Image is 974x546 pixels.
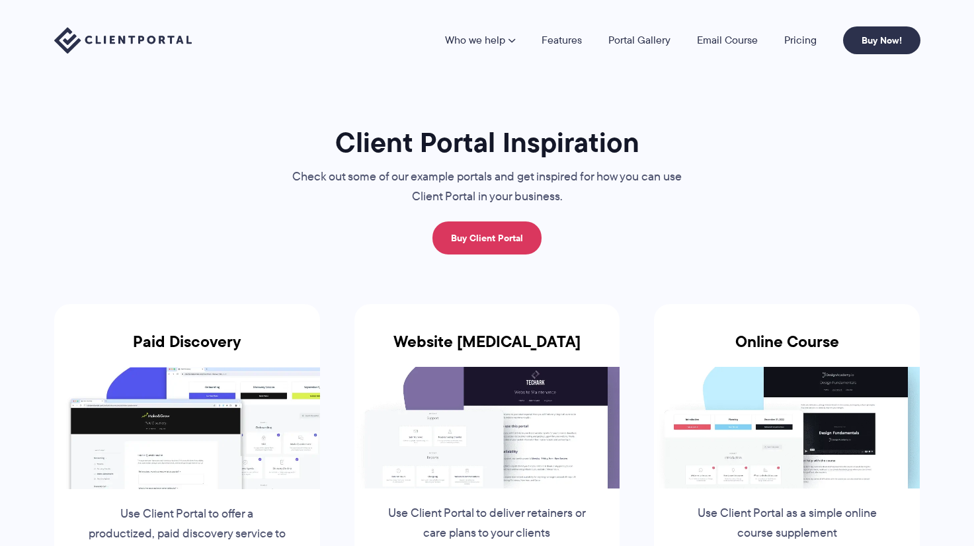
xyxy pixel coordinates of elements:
h1: Client Portal Inspiration [266,125,709,160]
h3: Paid Discovery [54,332,320,367]
a: Email Course [697,35,758,46]
p: Check out some of our example portals and get inspired for how you can use Client Portal in your ... [266,167,709,207]
a: Buy Now! [843,26,920,54]
a: Portal Gallery [608,35,670,46]
p: Use Client Portal to deliver retainers or care plans to your clients [386,504,587,543]
p: Use Client Portal as a simple online course supplement [686,504,887,543]
h3: Website [MEDICAL_DATA] [354,332,620,367]
a: Pricing [784,35,817,46]
h3: Online Course [654,332,920,367]
a: Who we help [445,35,515,46]
a: Buy Client Portal [432,221,542,254]
a: Features [542,35,582,46]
